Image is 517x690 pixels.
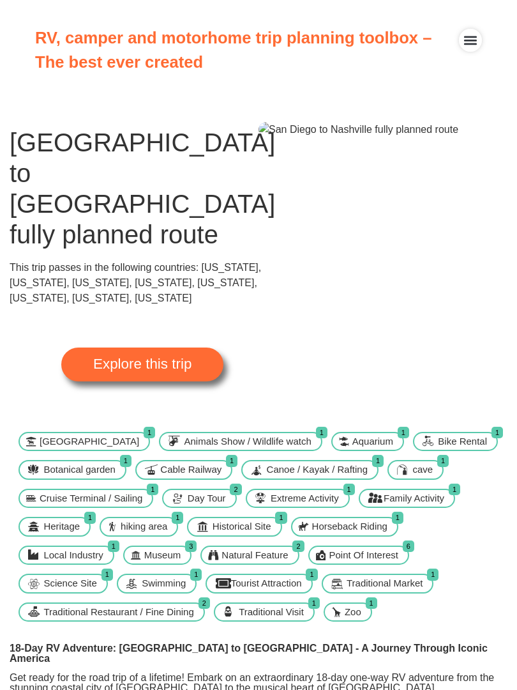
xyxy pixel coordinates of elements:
span: Traditional Market [343,576,426,591]
span: 1 [308,597,320,609]
span: Aquarium [349,434,396,449]
span: Point Of Interest [326,548,401,563]
span: Natural Feature [218,548,291,563]
span: 1 [398,427,409,439]
span: Traditional Restaurant / Fine Dining [40,605,197,620]
span: Animals Show / Wildlife watch [181,434,315,449]
span: 2 [199,597,210,609]
span: Science Site [40,576,100,591]
div: Menu Toggle [459,29,482,52]
span: Day Tour [184,491,229,506]
span: 1 [275,512,287,524]
a: Explore this trip [61,348,223,381]
span: 1 [108,540,119,553]
span: 1 [427,569,438,581]
span: Museum [141,548,184,563]
span: Family Activity [380,491,447,506]
span: 2 [230,484,241,496]
span: Tourist Attraction [228,576,305,591]
span: Zoo [341,605,364,620]
span: 1 [190,569,202,581]
span: 3 [185,540,197,553]
span: 1 [226,455,237,467]
span: 1 [372,455,384,467]
span: hiking area [117,519,170,534]
span: Swimming [139,576,189,591]
span: Cable Railway [157,463,225,477]
span: 1 [144,427,155,439]
span: 1 [101,569,113,581]
span: 1 [120,455,131,467]
span: Heritage [40,519,83,534]
span: 1 [437,455,449,467]
p: RV, camper and motorhome trip planning toolbox – The best ever created [35,26,457,75]
span: 1 [491,427,503,439]
span: 1 [306,569,317,581]
span: 1 [366,597,377,609]
span: Explore this trip [93,357,191,371]
span: 1 [172,512,183,524]
span: 1 [449,484,460,496]
span: 1 [84,512,96,524]
span: cave [409,463,436,477]
span: Horseback Riding [309,519,391,534]
span: 2 [292,540,304,553]
span: 6 [403,540,414,553]
span: 1 [343,484,355,496]
span: Local Industry [40,548,106,563]
span: This trip passes in the following countries: [US_STATE], [US_STATE], [US_STATE], [US_STATE], [US_... [10,262,261,303]
span: 1 [316,427,327,439]
span: 1 [147,484,158,496]
span: Canoe / Kayak / Rafting [264,463,371,477]
span: Historical Site [209,519,274,534]
strong: 18-Day RV Adventure: [GEOGRAPHIC_DATA] to [GEOGRAPHIC_DATA] - A Journey Through Iconic America [10,643,488,664]
img: San Diego to Nashville fully planned route [258,122,458,137]
span: Bike Rental [435,434,490,449]
h1: [GEOGRAPHIC_DATA] to [GEOGRAPHIC_DATA] fully planned route [10,127,275,250]
span: Cruise Terminal / Sailing [36,491,146,506]
span: Botanical garden [40,463,119,477]
span: Traditional Visit [236,605,307,620]
span: 1 [392,512,403,524]
span: Extreme Activity [267,491,342,506]
span: [GEOGRAPHIC_DATA] [36,434,142,449]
